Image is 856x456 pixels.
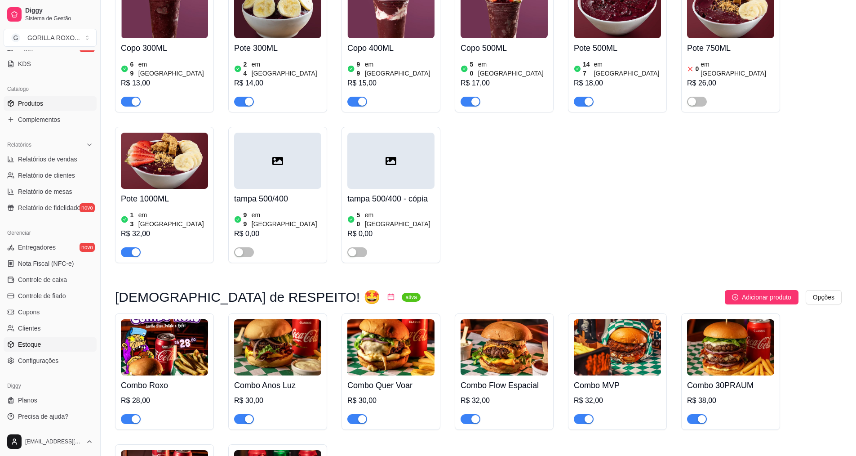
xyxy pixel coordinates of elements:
[234,228,321,239] div: R$ 0,00
[18,275,67,284] span: Controle de caixa
[583,60,592,78] article: 147
[4,379,97,393] div: Diggy
[121,78,208,89] div: R$ 13,00
[252,60,321,78] article: em [GEOGRAPHIC_DATA]
[574,42,661,54] h4: Pote 500ML
[4,29,97,47] button: Select a team
[11,33,20,42] span: G
[347,379,435,392] h4: Combo Quer Voar
[4,112,97,127] a: Complementos
[18,412,68,421] span: Precisa de ajuda?
[701,60,774,78] article: em [GEOGRAPHIC_DATA]
[234,395,321,406] div: R$ 30,00
[18,155,77,164] span: Relatórios de vendas
[18,308,40,317] span: Cupons
[4,201,97,215] a: Relatório de fidelidadenovo
[18,171,75,180] span: Relatório de clientes
[18,59,31,68] span: KDS
[234,192,321,205] h4: tampa 500/400
[130,210,137,228] article: 13
[732,294,738,300] span: plus-circle
[347,192,435,205] h4: tampa 500/400 - cópia
[4,321,97,335] a: Clientes
[244,210,250,228] article: 99
[742,292,791,302] span: Adicionar produto
[4,240,97,255] a: Entregadoresnovo
[4,152,97,166] a: Relatórios de vendas
[594,60,661,78] article: em [GEOGRAPHIC_DATA]
[347,395,435,406] div: R$ 30,00
[234,379,321,392] h4: Combo Anos Luz
[574,395,661,406] div: R$ 32,00
[461,42,548,54] h4: Copo 500ML
[138,210,208,228] article: em [GEOGRAPHIC_DATA]
[687,42,774,54] h4: Pote 750ML
[347,78,435,89] div: R$ 15,00
[574,319,661,376] img: product-image
[25,7,93,15] span: Diggy
[25,438,82,445] span: [EMAIL_ADDRESS][DOMAIN_NAME]
[347,319,435,376] img: product-image
[4,57,97,71] a: KDS
[461,395,548,406] div: R$ 32,00
[4,168,97,183] a: Relatório de clientes
[4,273,97,287] a: Controle de caixa
[4,256,97,271] a: Nota Fiscal (NFC-e)
[115,292,380,303] h3: [DEMOGRAPHIC_DATA] de RESPEITO! 🤩
[121,228,208,239] div: R$ 32,00
[4,305,97,319] a: Cupons
[121,133,208,189] img: product-image
[138,60,208,78] article: em [GEOGRAPHIC_DATA]
[25,15,93,22] span: Sistema de Gestão
[4,431,97,452] button: [EMAIL_ADDRESS][DOMAIN_NAME]
[4,337,97,352] a: Estoque
[470,60,476,78] article: 50
[234,78,321,89] div: R$ 14,00
[7,141,31,148] span: Relatórios
[687,319,774,376] img: product-image
[461,78,548,89] div: R$ 17,00
[234,42,321,54] h4: Pote 300ML
[121,319,208,376] img: product-image
[244,60,250,78] article: 24
[4,353,97,368] a: Configurações
[4,289,97,303] a: Controle de fiado
[121,395,208,406] div: R$ 28,00
[18,115,60,124] span: Complementos
[365,210,435,228] article: em [GEOGRAPHIC_DATA]
[347,42,435,54] h4: Copo 400ML
[18,203,80,212] span: Relatório de fidelidade
[687,395,774,406] div: R$ 38,00
[478,60,548,78] article: em [GEOGRAPHIC_DATA]
[4,226,97,240] div: Gerenciar
[357,210,363,228] article: 50
[347,228,435,239] div: R$ 0,00
[4,4,97,25] a: DiggySistema de Gestão
[461,379,548,392] h4: Combo Flow Espacial
[121,42,208,54] h4: Copo 300ML
[365,60,435,78] article: em [GEOGRAPHIC_DATA]
[696,64,699,73] article: 0
[121,379,208,392] h4: Combo Roxo
[4,184,97,199] a: Relatório de mesas
[18,291,66,300] span: Controle de fiado
[387,293,395,300] span: calendar
[18,324,41,333] span: Clientes
[18,187,72,196] span: Relatório de mesas
[725,290,798,304] button: Adicionar produto
[402,293,420,302] sup: ativa
[18,396,37,405] span: Planos
[461,319,548,376] img: product-image
[806,290,842,304] button: Opções
[574,379,661,392] h4: Combo MVP
[18,99,43,108] span: Produtos
[130,60,137,78] article: 69
[4,82,97,96] div: Catálogo
[4,96,97,111] a: Produtos
[121,192,208,205] h4: Pote 1000ML
[18,243,56,252] span: Entregadores
[574,78,661,89] div: R$ 18,00
[234,319,321,376] img: product-image
[4,393,97,407] a: Planos
[18,356,58,365] span: Configurações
